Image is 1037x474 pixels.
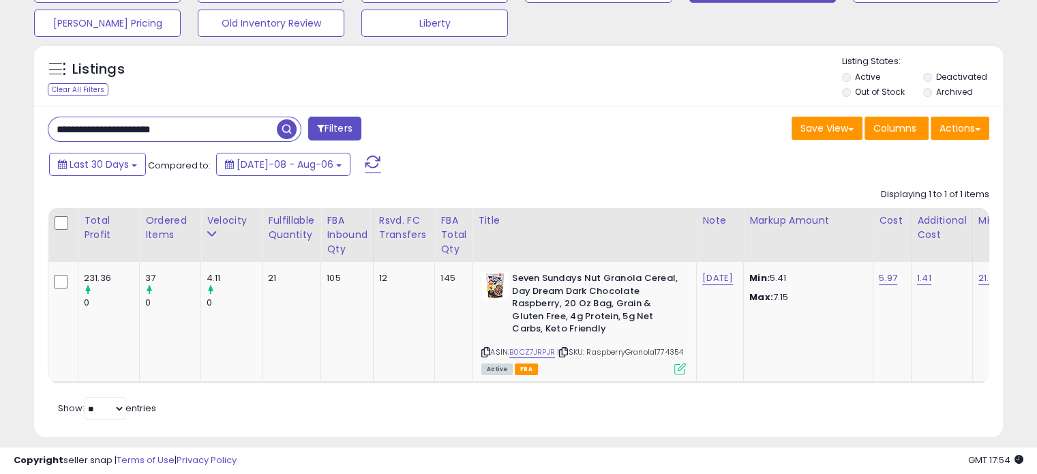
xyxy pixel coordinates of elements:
div: 231.36 [84,272,139,284]
div: Markup Amount [749,213,867,228]
div: Ordered Items [145,213,195,242]
img: 51E49ysdE9L._SL40_.jpg [481,272,509,299]
button: Old Inventory Review [198,10,344,37]
strong: Max: [749,291,773,303]
span: All listings currently available for purchase on Amazon [481,364,513,375]
div: Displaying 1 to 1 of 1 items [881,188,989,201]
div: Velocity [207,213,256,228]
span: FBA [515,364,538,375]
span: Show: entries [58,402,156,415]
h5: Listings [72,60,125,79]
div: Total Profit [84,213,134,242]
a: Privacy Policy [177,454,237,466]
button: [DATE]-08 - Aug-06 [216,153,350,176]
div: 21 [268,272,310,284]
button: Actions [931,117,989,140]
div: 4.11 [207,272,262,284]
label: Archived [935,86,972,98]
div: Clear All Filters [48,83,108,96]
span: 2025-09-6 17:54 GMT [968,454,1023,466]
div: Fulfillable Quantity [268,213,315,242]
div: Additional Cost [917,213,967,242]
p: Listing States: [842,55,1003,68]
p: 7.15 [749,291,862,303]
div: Title [478,213,691,228]
div: Rsvd. FC Transfers [379,213,430,242]
span: | SKU: RaspberryGranola1774354 [557,346,683,357]
span: Compared to: [148,159,211,172]
button: Filters [308,117,361,140]
button: Save View [792,117,862,140]
button: Columns [865,117,929,140]
div: seller snap | | [14,454,237,467]
button: Last 30 Days [49,153,146,176]
div: 0 [145,297,200,309]
div: 12 [379,272,425,284]
div: ASIN: [481,272,686,373]
p: 5.41 [749,272,862,284]
button: [PERSON_NAME] Pricing [34,10,181,37]
a: Terms of Use [117,454,175,466]
div: Cost [879,213,905,228]
button: Liberty [361,10,508,37]
label: Active [855,71,880,83]
strong: Min: [749,271,770,284]
span: Last 30 Days [70,158,129,171]
a: 1.41 [917,271,931,285]
a: 21.95 [978,271,1000,285]
div: 0 [84,297,139,309]
a: [DATE] [702,271,733,285]
div: FBA Total Qty [440,213,466,256]
label: Deactivated [935,71,987,83]
b: Seven Sundays Nut Granola Cereal, Day Dream Dark Chocolate Raspberry, 20 Oz Bag, Grain & Gluten F... [512,272,678,339]
div: FBA inbound Qty [327,213,367,256]
div: 0 [207,297,262,309]
div: 145 [440,272,462,284]
span: [DATE]-08 - Aug-06 [237,158,333,171]
a: 5.97 [879,271,897,285]
span: Columns [873,121,916,135]
a: B0CZ7JRPJR [509,346,555,358]
div: 37 [145,272,200,284]
div: Note [702,213,738,228]
div: 105 [327,272,363,284]
strong: Copyright [14,454,63,466]
label: Out of Stock [855,86,905,98]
